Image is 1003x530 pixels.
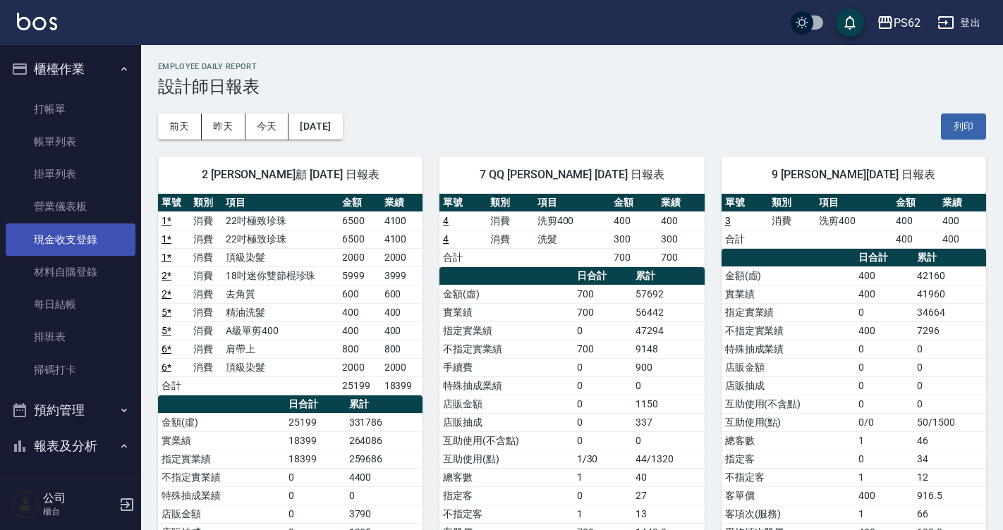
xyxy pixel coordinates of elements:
[190,248,221,266] td: 消費
[285,431,345,450] td: 18399
[6,93,135,125] a: 打帳單
[610,230,657,248] td: 300
[913,266,986,285] td: 42160
[487,211,534,230] td: 消費
[722,340,855,358] td: 特殊抽成業績
[381,285,423,303] td: 600
[913,376,986,395] td: 0
[871,8,926,37] button: PS62
[439,505,573,523] td: 不指定客
[381,211,423,230] td: 4100
[158,505,285,523] td: 店販金額
[657,230,705,248] td: 300
[6,190,135,223] a: 營業儀表板
[815,194,892,212] th: 項目
[6,223,135,256] a: 現金收支登錄
[632,340,705,358] td: 9148
[339,211,381,230] td: 6500
[913,358,986,376] td: 0
[439,303,573,321] td: 實業績
[913,431,986,450] td: 46
[855,486,914,505] td: 400
[855,376,914,395] td: 0
[892,211,940,230] td: 400
[43,491,115,505] h5: 公司
[190,211,221,230] td: 消費
[11,491,39,519] img: Person
[722,358,855,376] td: 店販金額
[158,450,285,468] td: 指定實業績
[6,158,135,190] a: 掛單列表
[222,230,339,248] td: 22吋極致珍珠
[439,486,573,505] td: 指定客
[913,450,986,468] td: 34
[381,376,423,395] td: 18399
[439,450,573,468] td: 互助使用(點)
[190,266,221,285] td: 消費
[158,62,986,71] h2: Employee Daily Report
[913,340,986,358] td: 0
[768,211,815,230] td: 消費
[722,303,855,321] td: 指定實業績
[573,450,633,468] td: 1/30
[722,413,855,431] td: 互助使用(點)
[339,321,381,340] td: 400
[339,194,381,212] th: 金額
[175,168,406,182] span: 2 [PERSON_NAME]顧 [DATE] 日報表
[190,194,221,212] th: 類別
[439,376,573,395] td: 特殊抽成業績
[381,358,423,376] td: 2000
[913,395,986,413] td: 0
[339,358,381,376] td: 2000
[190,358,221,376] td: 消費
[439,285,573,303] td: 金額(虛)
[722,505,855,523] td: 客項次(服務)
[534,194,611,212] th: 項目
[855,431,914,450] td: 1
[288,113,342,140] button: [DATE]
[573,413,633,431] td: 0
[913,249,986,267] th: 累計
[222,285,339,303] td: 去角質
[632,431,705,450] td: 0
[222,303,339,321] td: 精油洗髮
[610,194,657,212] th: 金額
[245,113,289,140] button: 今天
[632,321,705,340] td: 47294
[43,505,115,518] p: 櫃台
[534,230,611,248] td: 洗髮
[722,285,855,303] td: 實業績
[222,340,339,358] td: 肩帶上
[439,194,704,267] table: a dense table
[439,431,573,450] td: 互助使用(不含點)
[573,358,633,376] td: 0
[722,395,855,413] td: 互助使用(不含點)
[222,194,339,212] th: 項目
[487,230,534,248] td: 消費
[913,285,986,303] td: 41960
[381,321,423,340] td: 400
[6,321,135,353] a: 排班表
[456,168,687,182] span: 7 QQ [PERSON_NAME] [DATE] 日報表
[158,413,285,431] td: 金額(虛)
[439,194,487,212] th: 單號
[573,395,633,413] td: 0
[632,267,705,285] th: 累計
[443,215,449,226] a: 4
[443,233,449,245] a: 4
[722,376,855,395] td: 店販抽成
[190,340,221,358] td: 消費
[158,77,986,97] h3: 設計師日報表
[6,392,135,429] button: 預約管理
[632,505,705,523] td: 13
[487,194,534,212] th: 類別
[610,248,657,266] td: 700
[339,340,381,358] td: 800
[158,431,285,450] td: 實業績
[836,8,864,37] button: save
[222,248,339,266] td: 頂級染髮
[190,321,221,340] td: 消費
[439,340,573,358] td: 不指定實業績
[632,450,705,468] td: 44/1320
[573,267,633,285] th: 日合計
